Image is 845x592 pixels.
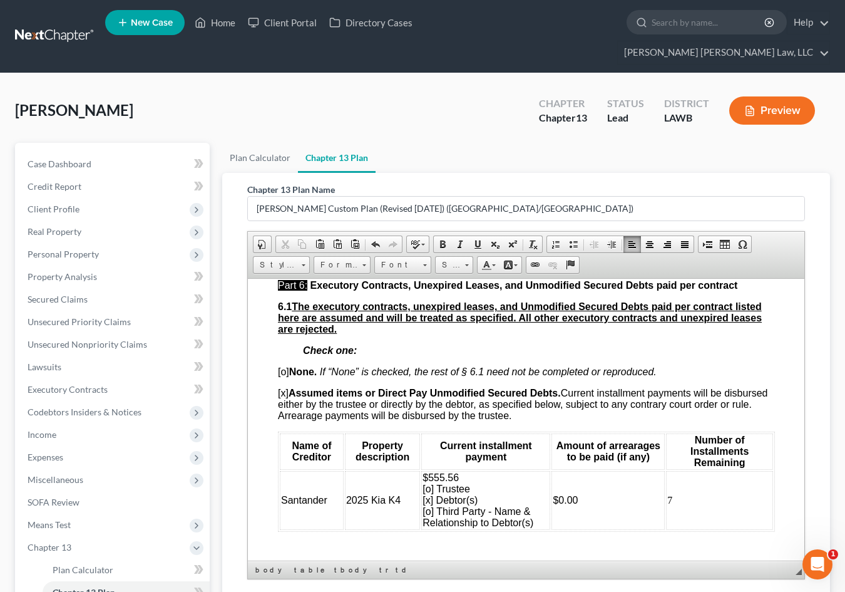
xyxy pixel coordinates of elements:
a: Lawsuits [18,356,210,378]
a: Executory Contracts [18,378,210,401]
span: New Case [131,18,173,28]
span: Lawsuits [28,361,61,372]
a: Align Left [623,236,641,252]
span: [PERSON_NAME] [15,101,133,119]
span: 13 [576,112,587,123]
span: Personal Property [28,249,99,259]
a: Underline [469,236,486,252]
a: Insert Page Break for Printing [699,236,716,252]
a: Unsecured Nonpriority Claims [18,333,210,356]
a: Text Color [478,257,499,273]
a: Italic [451,236,469,252]
span: Case Dashboard [28,158,91,169]
a: Table [716,236,734,252]
div: Status [607,96,644,111]
a: Secured Claims [18,288,210,311]
a: Size [435,256,473,274]
a: Property Analysis [18,266,210,288]
div: LAWB [664,111,709,125]
span: Credit Report [28,181,81,192]
span: Client Profile [28,204,79,214]
input: Enter name... [248,197,805,221]
a: Insert/Remove Numbered List [547,236,565,252]
a: Styles [253,256,310,274]
a: Link [526,257,544,273]
iframe: Intercom live chat [802,549,832,579]
a: Case Dashboard [18,153,210,175]
span: Real Property [28,226,81,237]
span: Resize [796,569,802,575]
a: Document Properties [253,236,271,252]
a: Help [787,11,829,34]
a: Justify [676,236,694,252]
span: Miscellaneous [28,474,83,485]
a: tr element [377,564,392,576]
a: Center [641,236,658,252]
a: tbody element [332,564,376,576]
div: Lead [607,111,644,125]
span: 1 [828,549,838,559]
a: Paste from Word [346,236,364,252]
a: Background Color [499,257,521,273]
a: Insert Special Character [734,236,751,252]
div: Chapter [539,111,587,125]
label: Chapter 13 Plan Name [247,183,335,196]
a: Directory Cases [323,11,419,34]
span: Means Test [28,519,71,530]
a: Home [188,11,242,34]
span: Styles [253,257,297,273]
a: Subscript [486,236,504,252]
span: Chapter 13 [28,542,71,553]
span: Plan Calculator [53,564,113,575]
span: SOFA Review [28,497,79,507]
input: Search by name... [652,11,766,34]
a: Credit Report [18,175,210,198]
span: Executory Contracts [28,384,108,395]
a: Bold [434,236,451,252]
a: Align Right [658,236,676,252]
a: Increase Indent [603,236,620,252]
a: Cut [276,236,294,252]
a: Chapter 13 Plan [298,143,376,173]
a: Spell Checker [407,236,429,252]
a: Unlink [544,257,561,273]
button: Preview [729,96,815,125]
a: Decrease Indent [585,236,603,252]
span: Expenses [28,452,63,462]
a: Paste [311,236,329,252]
iframe: Rich Text Editor, document-ckeditor [248,279,805,561]
div: Chapter [539,96,587,111]
a: Insert/Remove Bulleted List [565,236,582,252]
a: Copy [294,236,311,252]
span: Size [436,257,461,273]
a: Superscript [504,236,521,252]
span: Unsecured Nonpriority Claims [28,339,147,350]
a: Unsecured Priority Claims [18,311,210,333]
span: Unsecured Priority Claims [28,316,131,327]
span: Income [28,429,56,440]
a: Font [374,256,431,274]
a: Client Portal [242,11,323,34]
a: Plan Calculator [43,559,210,581]
span: Secured Claims [28,294,88,304]
span: Font [375,257,419,273]
span: Property Analysis [28,271,97,282]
